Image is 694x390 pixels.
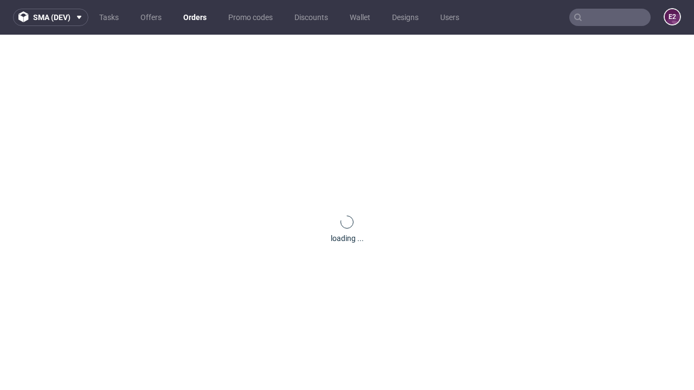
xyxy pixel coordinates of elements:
figcaption: e2 [665,9,680,24]
a: Discounts [288,9,335,26]
a: Designs [385,9,425,26]
div: loading ... [331,233,364,244]
span: sma (dev) [33,14,70,21]
a: Users [434,9,466,26]
a: Offers [134,9,168,26]
a: Promo codes [222,9,279,26]
button: sma (dev) [13,9,88,26]
a: Orders [177,9,213,26]
a: Tasks [93,9,125,26]
a: Wallet [343,9,377,26]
